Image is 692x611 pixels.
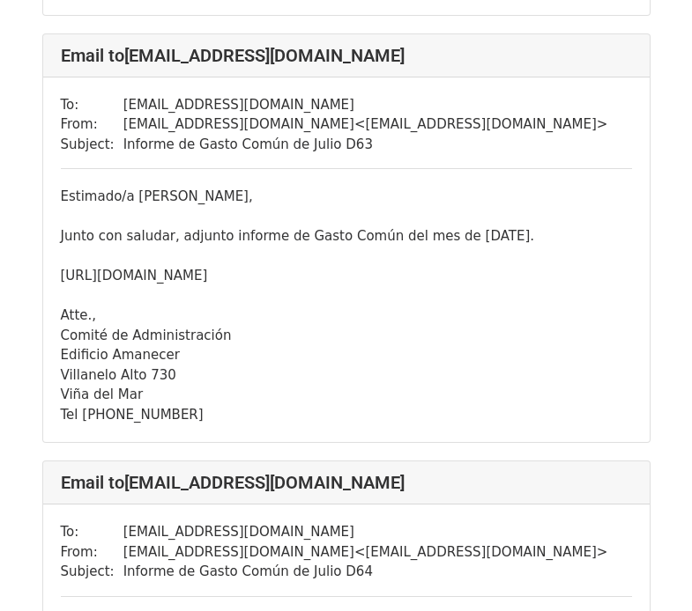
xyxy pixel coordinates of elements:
td: Informe de Gasto Común de Julio D63 [123,135,608,155]
td: [EMAIL_ADDRESS][DOMAIN_NAME] < [EMAIL_ADDRESS][DOMAIN_NAME] > [123,542,608,563]
div: Tel [PHONE_NUMBER] [61,326,632,425]
h4: Email to [EMAIL_ADDRESS][DOMAIN_NAME] [61,472,632,493]
td: To: [61,95,123,115]
div: Viña del Mar [61,326,632,405]
td: Subject: [61,562,123,582]
h4: Email to [EMAIL_ADDRESS][DOMAIN_NAME] [61,45,632,66]
td: To: [61,522,123,542]
td: [EMAIL_ADDRESS][DOMAIN_NAME] < [EMAIL_ADDRESS][DOMAIN_NAME] > [123,114,608,135]
div: Villanelo Alto 730 [61,326,632,386]
td: [EMAIL_ADDRESS][DOMAIN_NAME] [123,522,608,542]
div: Widget de chat [604,526,692,611]
iframe: Chat Widget [604,526,692,611]
td: Informe de Gasto Común de Julio D64 [123,562,608,582]
td: Subject: [61,135,123,155]
td: From: [61,114,123,135]
div: Comité de Administración [61,326,632,346]
div: Estimado/a [PERSON_NAME], Junto con saludar, adjunto informe de Gasto Común del mes de [DATE]. [U... [61,187,632,326]
div: Edificio Amanecer [61,326,632,365]
td: [EMAIL_ADDRESS][DOMAIN_NAME] [123,95,608,115]
td: From: [61,542,123,563]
